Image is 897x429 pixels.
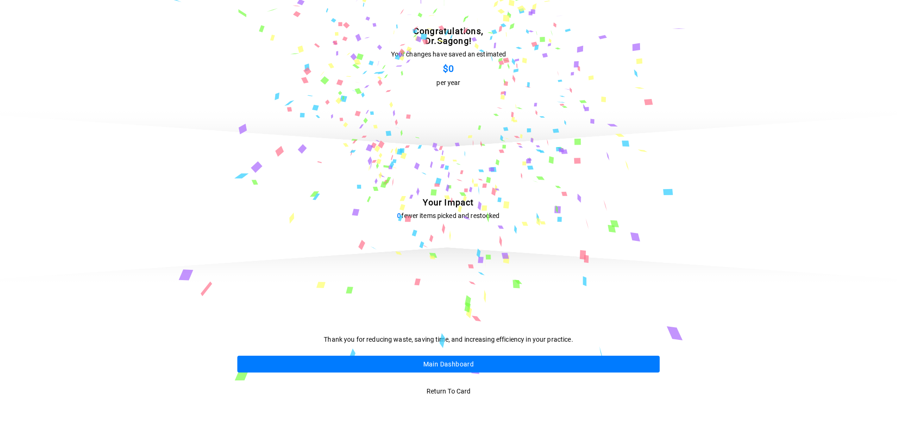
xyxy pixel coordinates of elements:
p: Thank you for reducing waste, saving time, and increasing efficiency in your practice. [324,331,573,348]
button: Return to card [237,380,660,403]
span: 0 [397,212,401,219]
p: fewer items picked and restocked [397,207,499,225]
p: Return to card [427,383,471,400]
p: per year [436,74,460,91]
p: Your changes have saved an estimated [391,46,506,63]
span: $0 [443,63,454,74]
span: Your Impact [397,197,499,207]
span: Congratulations, Dr. Sagong ! [413,26,484,46]
button: Main Dashboard [237,356,660,373]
